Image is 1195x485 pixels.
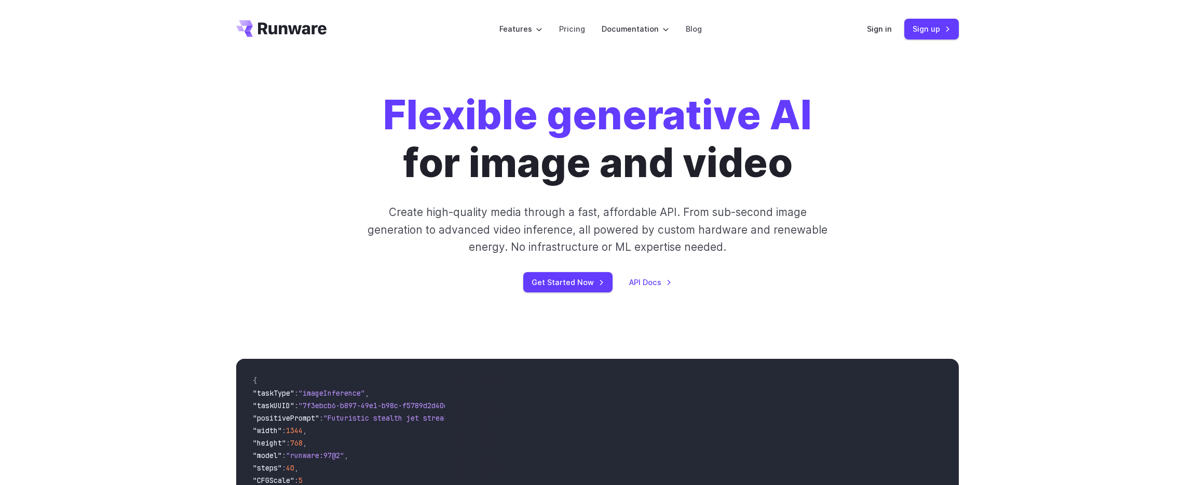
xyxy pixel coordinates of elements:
span: { [253,376,257,385]
a: Pricing [559,23,585,35]
strong: Flexible generative AI [383,91,812,139]
span: 1344 [286,426,303,435]
span: "7f3ebcb6-b897-49e1-b98c-f5789d2d40d7" [298,401,456,410]
span: , [303,438,307,448]
span: : [282,426,286,435]
span: : [294,401,298,410]
span: 5 [298,476,303,485]
span: , [294,463,298,473]
span: "Futuristic stealth jet streaking through a neon-lit cityscape with glowing purple exhaust" [323,413,701,423]
a: Get Started Now [523,272,613,292]
a: Sign up [904,19,959,39]
span: "steps" [253,463,282,473]
span: "width" [253,426,282,435]
a: Sign in [867,23,892,35]
span: : [319,413,323,423]
label: Documentation [602,23,669,35]
span: : [282,463,286,473]
p: Create high-quality media through a fast, affordable API. From sub-second image generation to adv... [366,204,829,255]
span: : [294,476,298,485]
span: "CFGScale" [253,476,294,485]
span: , [365,388,369,398]
span: : [282,451,286,460]
a: API Docs [629,276,672,288]
span: "taskUUID" [253,401,294,410]
span: "positivePrompt" [253,413,319,423]
span: 768 [290,438,303,448]
h1: for image and video [383,91,812,187]
span: : [286,438,290,448]
span: , [344,451,348,460]
span: , [303,426,307,435]
span: "taskType" [253,388,294,398]
span: : [294,388,298,398]
a: Go to / [236,20,327,37]
span: "model" [253,451,282,460]
label: Features [499,23,542,35]
span: "height" [253,438,286,448]
a: Blog [686,23,702,35]
span: "runware:97@2" [286,451,344,460]
span: 40 [286,463,294,473]
span: "imageInference" [298,388,365,398]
